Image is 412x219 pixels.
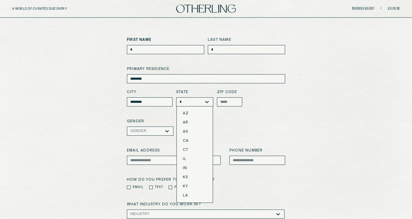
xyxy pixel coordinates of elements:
[130,129,146,133] div: Gender
[180,100,183,104] input: state-dropdown
[127,177,285,182] label: How do you prefer to be contacted?
[183,157,207,161] div: IL
[183,148,207,152] div: CT
[352,7,375,11] a: Membership
[183,120,207,125] div: AR
[149,212,151,216] input: industry-dropdown
[217,89,242,95] label: zip code
[127,148,221,153] label: Email address
[381,6,382,11] span: /
[133,185,144,189] label: Email
[174,185,187,189] label: Phone
[208,37,285,43] label: Last Name
[183,130,207,134] div: AS
[127,89,173,95] label: City
[183,166,207,170] div: IN
[176,5,236,13] img: logo
[127,66,285,72] label: primary residence
[183,193,207,198] div: LA
[12,7,94,11] h5: A WORLD OF CURATED DISCOVERY.
[183,111,207,116] div: AZ
[183,175,207,179] div: KS
[388,7,400,11] a: Sign in
[130,212,149,216] div: Industry
[146,129,148,133] input: gender-dropdown
[183,139,207,143] div: CA
[176,89,213,95] label: State
[155,185,163,189] label: Text
[229,148,285,153] label: Phone number
[127,37,204,43] label: First Name
[183,184,207,189] div: KY
[127,119,285,124] label: Gender
[127,202,285,207] label: What industry do you work in?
